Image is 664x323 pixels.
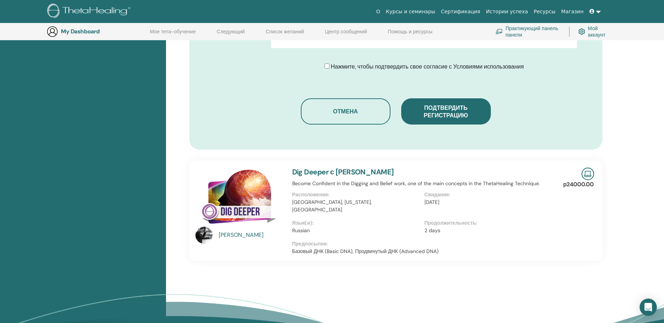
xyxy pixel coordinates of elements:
span: Отмена [333,108,358,115]
a: О [373,5,383,18]
a: Помощь и ресурсы [388,29,432,40]
p: Lor IpsumDolorsi.ame Cons adipisci elits do eiusm tem incid, utl etdol, magnaali eni adminimve qu... [277,47,571,150]
img: logo.png [47,4,133,20]
span: Подтвердить регистрацию [424,104,468,119]
a: Центр сообщений [325,29,367,40]
a: Практикующий панель панели [495,24,560,39]
img: generic-user-icon.jpg [47,26,58,37]
a: Ресурсы [531,5,559,18]
h3: My Dashboard [61,28,133,35]
a: Dig Deeper с [PERSON_NAME] [292,167,394,177]
span: Нажмите, чтобы подтвердить свое согласие с Условиями использования [331,63,524,70]
a: Истории успеха [483,5,531,18]
p: Russian [292,227,420,234]
img: default.jpg [195,226,213,244]
button: Подтвердить регистрацию [401,98,491,125]
img: Dig Deeper [195,168,284,229]
p: 2 days [425,227,552,234]
p: [DATE] [425,198,552,206]
a: Курсы и семинары [383,5,438,18]
p: Свидание: [425,191,552,198]
img: cog.svg [578,27,585,37]
p: [GEOGRAPHIC_DATA], [US_STATE], [GEOGRAPHIC_DATA] [292,198,420,214]
a: Следующий [217,29,245,40]
img: chalkboard-teacher.svg [495,29,503,34]
p: Язык(и): [292,219,420,227]
button: Отмена [301,98,390,125]
a: Магазин [558,5,586,18]
p: р24000.00 [563,180,594,189]
a: Сертификация [438,5,483,18]
a: Мое тета-обучение [150,29,196,40]
p: Продолжительность: [425,219,552,227]
p: Расположение: [292,191,420,198]
p: Become Confident in the Digging and Belief work, one of the main concepts in the ThetaHealing Tec... [292,180,557,187]
img: Live Online Seminar [582,168,594,180]
p: Базовый ДНК (Basic DNA), Продвинутый ДНК (Advanced DNA) [292,248,557,255]
p: Предпосылки: [292,240,557,248]
a: [PERSON_NAME] [219,231,285,239]
a: Мой аккаунт [578,24,610,39]
div: Open Intercom Messenger [640,299,657,316]
a: Список желаний [266,29,304,40]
